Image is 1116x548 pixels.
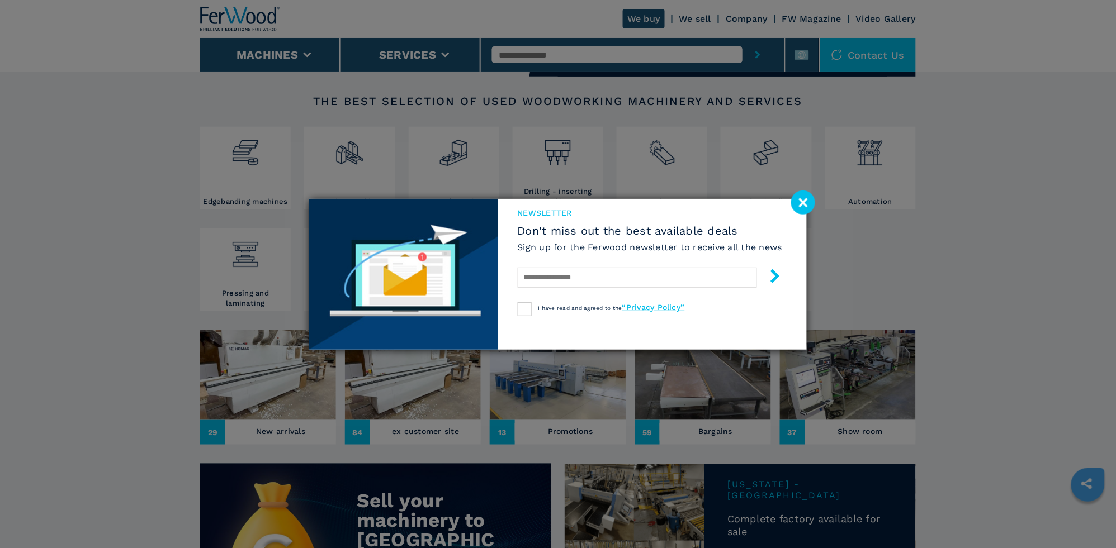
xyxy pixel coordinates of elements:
button: submit-button [757,265,782,291]
span: I have read and agreed to the [538,305,685,311]
span: newsletter [518,207,783,218]
img: Newsletter image [309,199,498,350]
a: “Privacy Policy” [622,303,685,312]
span: Don't miss out the best available deals [518,224,783,237]
h6: Sign up for the Ferwood newsletter to receive all the news [518,241,783,254]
